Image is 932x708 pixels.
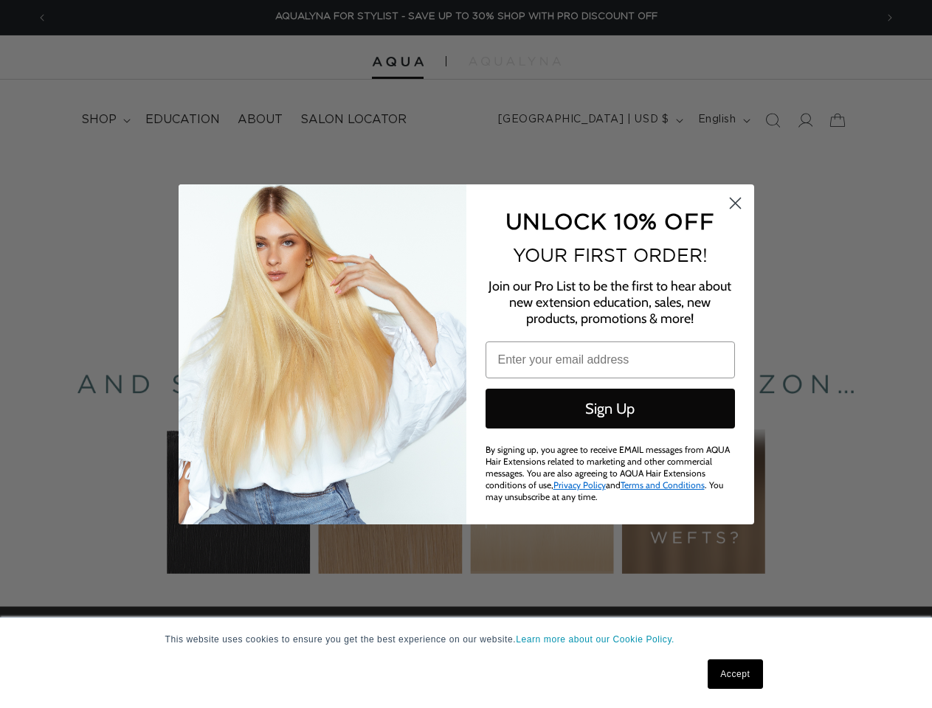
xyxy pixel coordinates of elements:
[486,389,735,428] button: Sign Up
[489,278,731,327] span: Join our Pro List to be the first to hear about new extension education, sales, new products, pro...
[486,341,735,378] input: Enter your email address
[513,245,708,265] span: YOUR FIRST ORDER!
[486,444,730,502] span: By signing up, you agree to receive EMAIL messages from AQUA Hair Extensions related to marketing...
[553,479,606,490] a: Privacy Policy
[722,190,748,216] button: Close dialog
[505,209,714,233] span: UNLOCK 10% OFF
[621,479,705,490] a: Terms and Conditions
[179,184,466,524] img: daab8b0d-f573-4e8c-a4d0-05ad8d765127.png
[165,633,767,646] p: This website uses cookies to ensure you get the best experience on our website.
[708,659,762,689] a: Accept
[516,634,674,645] a: Learn more about our Cookie Policy.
